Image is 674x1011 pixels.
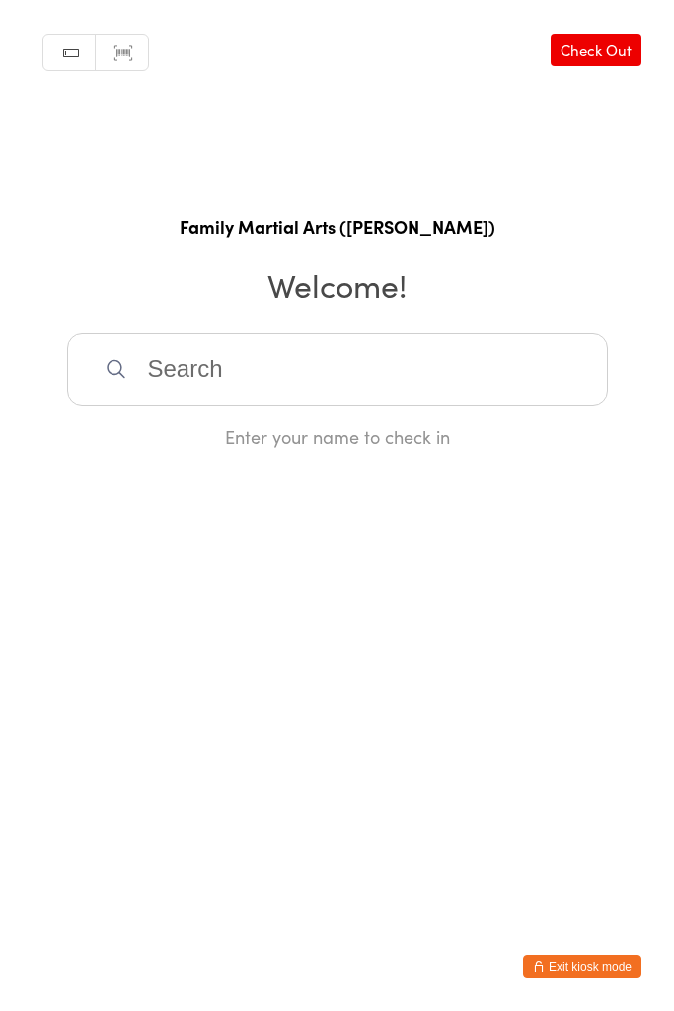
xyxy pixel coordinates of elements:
div: Enter your name to check in [67,425,608,449]
button: Exit kiosk mode [523,955,641,978]
input: Search [67,333,608,406]
h2: Welcome! [20,263,654,307]
h1: Family Martial Arts ([PERSON_NAME]) [20,214,654,239]
a: Check Out [551,34,641,66]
